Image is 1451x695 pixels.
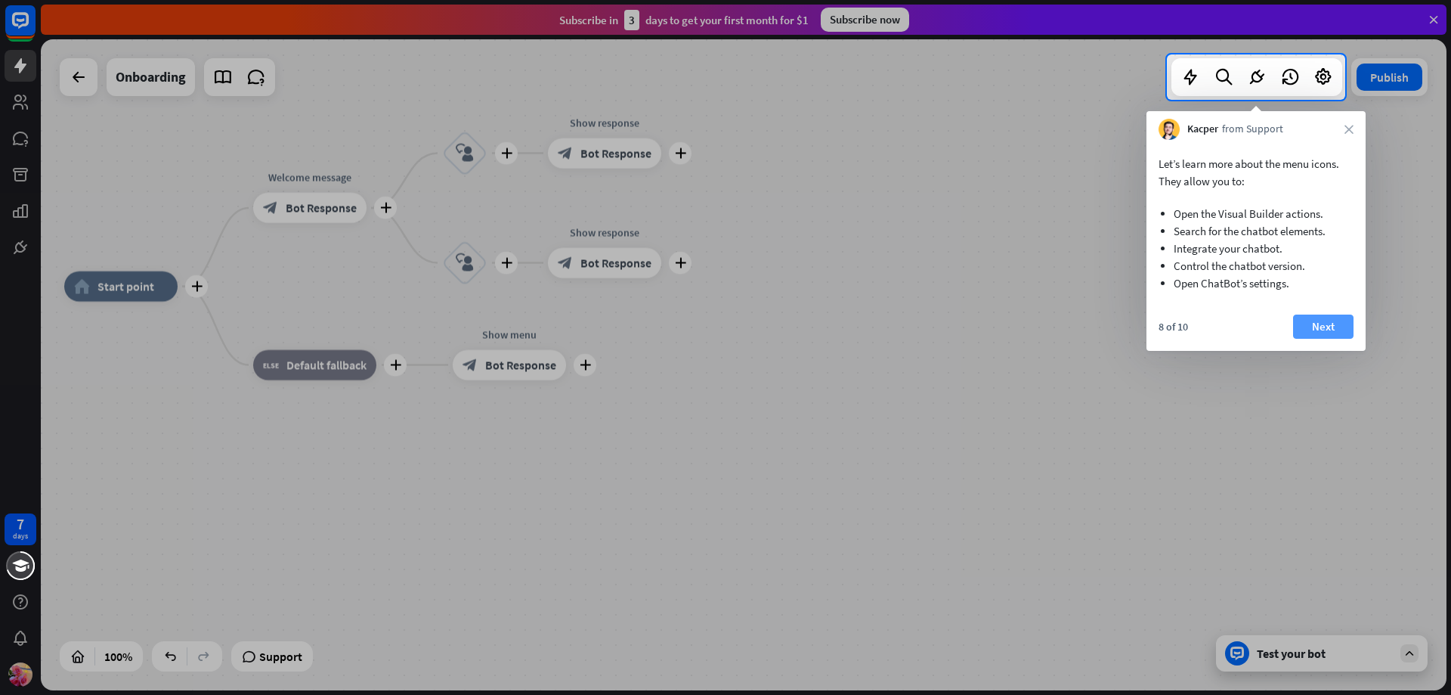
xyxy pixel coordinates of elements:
li: Search for the chatbot elements. [1174,222,1338,240]
button: Open LiveChat chat widget [12,6,57,51]
i: close [1344,125,1354,134]
li: Open the Visual Builder actions. [1174,205,1338,222]
button: Next [1293,315,1354,339]
li: Control the chatbot version. [1174,257,1338,275]
p: Let’s learn more about the menu icons. They allow you to: [1159,155,1354,190]
span: Kacper [1187,122,1218,137]
span: from Support [1222,122,1283,137]
li: Open ChatBot’s settings. [1174,275,1338,292]
div: 8 of 10 [1159,320,1188,334]
li: Integrate your chatbot. [1174,240,1338,257]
